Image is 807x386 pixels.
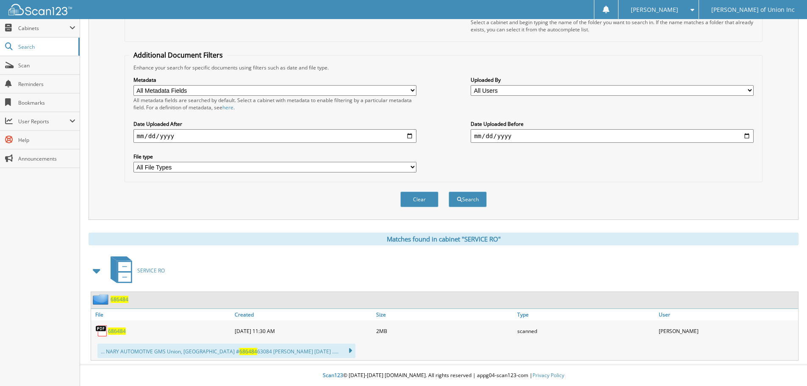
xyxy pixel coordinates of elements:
[233,322,374,339] div: [DATE] 11:30 AM
[18,43,74,50] span: Search
[515,309,657,320] a: Type
[18,25,69,32] span: Cabinets
[108,328,126,335] a: 686484
[515,322,657,339] div: scanned
[18,118,69,125] span: User Reports
[129,50,227,60] legend: Additional Document Filters
[657,322,798,339] div: [PERSON_NAME]
[129,64,758,71] div: Enhance your search for specific documents using filters such as date and file type.
[449,192,487,207] button: Search
[18,81,75,88] span: Reminders
[471,19,754,33] div: Select a cabinet and begin typing the name of the folder you want to search in. If the name match...
[18,62,75,69] span: Scan
[222,104,233,111] a: here
[133,97,416,111] div: All metadata fields are searched by default. Select a cabinet with metadata to enable filtering b...
[105,254,165,287] a: SERVICE RO
[80,365,807,386] div: © [DATE]-[DATE] [DOMAIN_NAME]. All rights reserved | appg04-scan123-com |
[89,233,799,245] div: Matches found in cabinet "SERVICE RO"
[18,99,75,106] span: Bookmarks
[400,192,438,207] button: Clear
[93,294,111,305] img: folder2.png
[233,309,374,320] a: Created
[18,136,75,144] span: Help
[91,309,233,320] a: File
[137,267,165,274] span: SERVICE RO
[374,322,516,339] div: 2MB
[133,153,416,160] label: File type
[765,345,807,386] iframe: Chat Widget
[323,372,343,379] span: Scan123
[95,325,108,337] img: PDF.png
[471,129,754,143] input: end
[97,344,355,358] div: ... NARY AUTOMOTIVE GMS Union, [GEOGRAPHIC_DATA] # 63084 [PERSON_NAME] [DATE] .....
[657,309,798,320] a: User
[374,309,516,320] a: Size
[18,155,75,162] span: Announcements
[133,129,416,143] input: start
[532,372,564,379] a: Privacy Policy
[111,296,128,303] a: 686484
[471,120,754,128] label: Date Uploaded Before
[711,7,795,12] span: [PERSON_NAME] of Union Inc
[133,120,416,128] label: Date Uploaded After
[631,7,678,12] span: [PERSON_NAME]
[8,4,72,15] img: scan123-logo-white.svg
[471,76,754,83] label: Uploaded By
[239,348,257,355] span: 686484
[133,76,416,83] label: Metadata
